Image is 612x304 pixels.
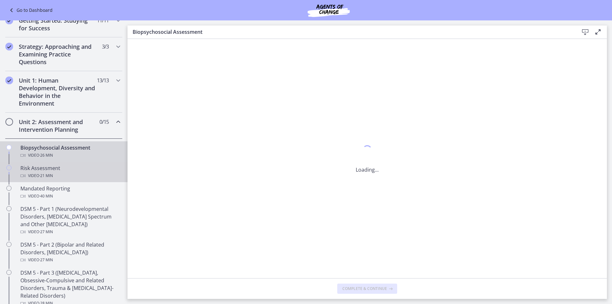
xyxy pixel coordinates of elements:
[102,43,109,50] span: 3 / 3
[99,118,109,126] span: 0 / 15
[5,77,13,84] i: Completed
[20,192,120,200] div: Video
[5,17,13,24] i: Completed
[19,77,97,107] h2: Unit 1: Human Development, Diversity and Behavior in the Environment
[39,152,53,159] span: · 26 min
[39,172,53,180] span: · 21 min
[20,241,120,264] div: DSM 5 - Part 2 (Bipolar and Related Disorders, [MEDICAL_DATA])
[97,77,109,84] span: 13 / 13
[19,43,97,66] h2: Strategy: Approaching and Examining Practice Questions
[20,256,120,264] div: Video
[39,228,53,236] span: · 27 min
[19,118,97,133] h2: Unit 2: Assessment and Intervention Planning
[20,172,120,180] div: Video
[20,152,120,159] div: Video
[19,17,97,32] h2: Getting Started: Studying for Success
[133,28,569,36] h3: Biopsychosocial Assessment
[20,205,120,236] div: DSM 5 - Part 1 (Neurodevelopmental Disorders, [MEDICAL_DATA] Spectrum and Other [MEDICAL_DATA])
[39,192,53,200] span: · 40 min
[8,6,53,14] a: Go to Dashboard
[342,286,387,291] span: Complete & continue
[39,256,53,264] span: · 27 min
[20,228,120,236] div: Video
[20,164,120,180] div: Risk Assessment
[290,3,367,18] img: Agents of Change
[337,284,397,294] button: Complete & continue
[20,144,120,159] div: Biopsychosocial Assessment
[97,17,109,24] span: 11 / 11
[20,185,120,200] div: Mandated Reporting
[5,43,13,50] i: Completed
[356,144,379,158] div: 1
[356,166,379,174] p: Loading...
